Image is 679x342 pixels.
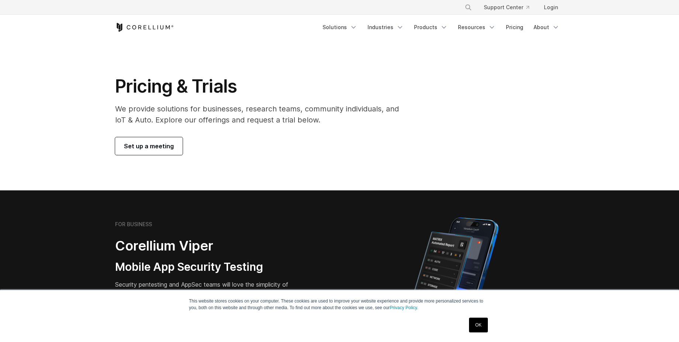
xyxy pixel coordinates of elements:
p: This website stores cookies on your computer. These cookies are used to improve your website expe... [189,298,490,311]
span: Set up a meeting [124,142,174,151]
a: Industries [363,21,408,34]
a: Products [410,21,452,34]
button: Search [462,1,475,14]
div: Navigation Menu [318,21,564,34]
a: Login [538,1,564,14]
h6: FOR BUSINESS [115,221,152,228]
a: Set up a meeting [115,137,183,155]
h3: Mobile App Security Testing [115,260,304,274]
a: About [529,21,564,34]
h1: Pricing & Trials [115,75,409,97]
p: Security pentesting and AppSec teams will love the simplicity of automated report generation comb... [115,280,304,307]
a: Corellium Home [115,23,174,32]
a: Pricing [502,21,528,34]
a: Support Center [478,1,535,14]
p: We provide solutions for businesses, research teams, community individuals, and IoT & Auto. Explo... [115,103,409,125]
a: Privacy Policy. [390,305,418,310]
a: Solutions [318,21,362,34]
a: Resources [454,21,500,34]
a: OK [469,318,488,332]
div: Navigation Menu [456,1,564,14]
h2: Corellium Viper [115,238,304,254]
